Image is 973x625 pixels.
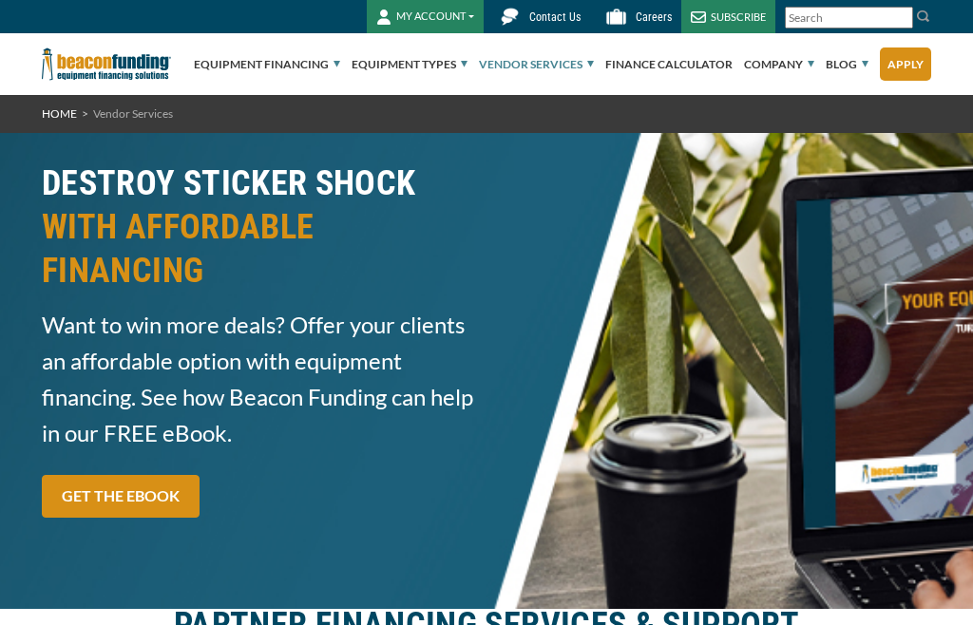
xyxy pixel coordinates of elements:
span: Vendor Services [93,106,173,121]
a: Finance Calculator [605,34,733,95]
h2: DESTROY STICKER SHOCK [42,161,475,293]
span: Contact Us [529,10,581,24]
input: Search [785,7,913,28]
a: Clear search text [893,10,908,26]
span: Want to win more deals? Offer your clients an affordable option with equipment financing. See how... [42,307,475,451]
span: WITH AFFORDABLE FINANCING [42,205,475,293]
a: Vendor Services [479,34,594,95]
span: Careers [636,10,672,24]
img: Beacon Funding Corporation logo [42,33,171,95]
a: Apply [880,47,931,81]
img: Search [916,9,931,24]
a: Equipment Types [352,34,467,95]
a: Company [744,34,814,95]
a: GET THE EBOOK [42,475,200,518]
a: HOME [42,106,77,121]
a: Equipment Financing [194,34,340,95]
a: Blog [826,34,868,95]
